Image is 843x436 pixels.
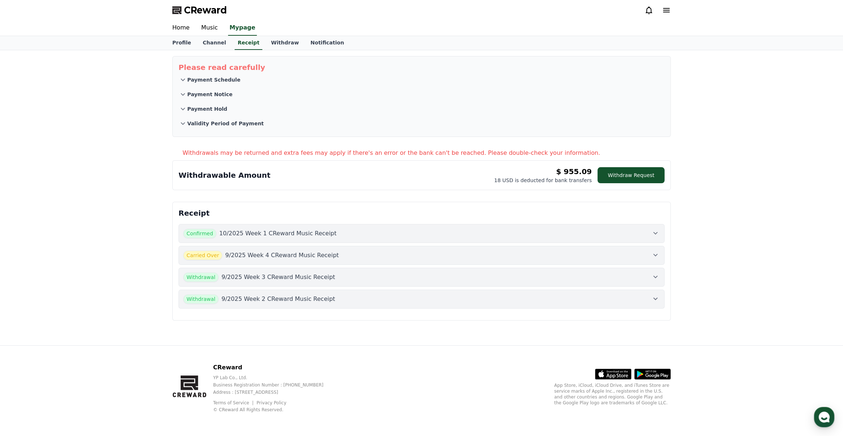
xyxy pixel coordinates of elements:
[256,400,286,405] a: Privacy Policy
[597,167,664,183] button: Withdraw Request
[183,229,216,238] span: Confirmed
[554,382,671,406] p: App Store, iCloud, iCloud Drive, and iTunes Store are service marks of Apple Inc., registered in ...
[166,20,195,36] a: Home
[183,272,219,282] span: Withdrawal
[179,208,664,218] p: Receipt
[187,105,227,113] p: Payment Hold
[183,294,219,304] span: Withdrawal
[213,363,335,372] p: CReward
[235,36,262,50] a: Receipt
[179,72,664,87] button: Payment Schedule
[213,382,335,388] p: Business Registration Number : [PHONE_NUMBER]
[179,290,664,309] button: Withdrawal 9/2025 Week 2 CReward Music Receipt
[179,246,664,265] button: Carried Over 9/2025 Week 4 CReward Music Receipt
[494,177,592,184] p: 18 USD is deducted for bank transfers
[195,20,224,36] a: Music
[166,36,197,50] a: Profile
[60,242,82,248] span: Messages
[179,224,664,243] button: Confirmed 10/2025 Week 1 CReward Music Receipt
[94,231,140,249] a: Settings
[184,4,227,16] span: CReward
[187,91,232,98] p: Payment Notice
[187,76,240,83] p: Payment Schedule
[225,251,339,260] p: 9/2025 Week 4 CReward Music Receipt
[213,375,335,381] p: YP Lab Co., Ltd.
[221,273,335,282] p: 9/2025 Week 3 CReward Music Receipt
[213,400,255,405] a: Terms of Service
[219,229,337,238] p: 10/2025 Week 1 CReward Music Receipt
[187,120,264,127] p: Validity Period of Payment
[172,4,227,16] a: CReward
[179,87,664,102] button: Payment Notice
[2,231,48,249] a: Home
[108,242,126,248] span: Settings
[183,251,222,260] span: Carried Over
[265,36,305,50] a: Withdraw
[213,389,335,395] p: Address : [STREET_ADDRESS]
[179,170,270,180] p: Withdrawable Amount
[48,231,94,249] a: Messages
[221,295,335,303] p: 9/2025 Week 2 CReward Music Receipt
[179,102,664,116] button: Payment Hold
[19,242,31,248] span: Home
[305,36,350,50] a: Notification
[179,62,664,72] p: Please read carefully
[179,268,664,287] button: Withdrawal 9/2025 Week 3 CReward Music Receipt
[179,116,664,131] button: Validity Period of Payment
[197,36,232,50] a: Channel
[228,20,257,36] a: Mypage
[183,149,671,157] p: Withdrawals may be returned and extra fees may apply if there's an error or the bank can't be rea...
[556,166,592,177] p: $ 955.09
[213,407,335,413] p: © CReward All Rights Reserved.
